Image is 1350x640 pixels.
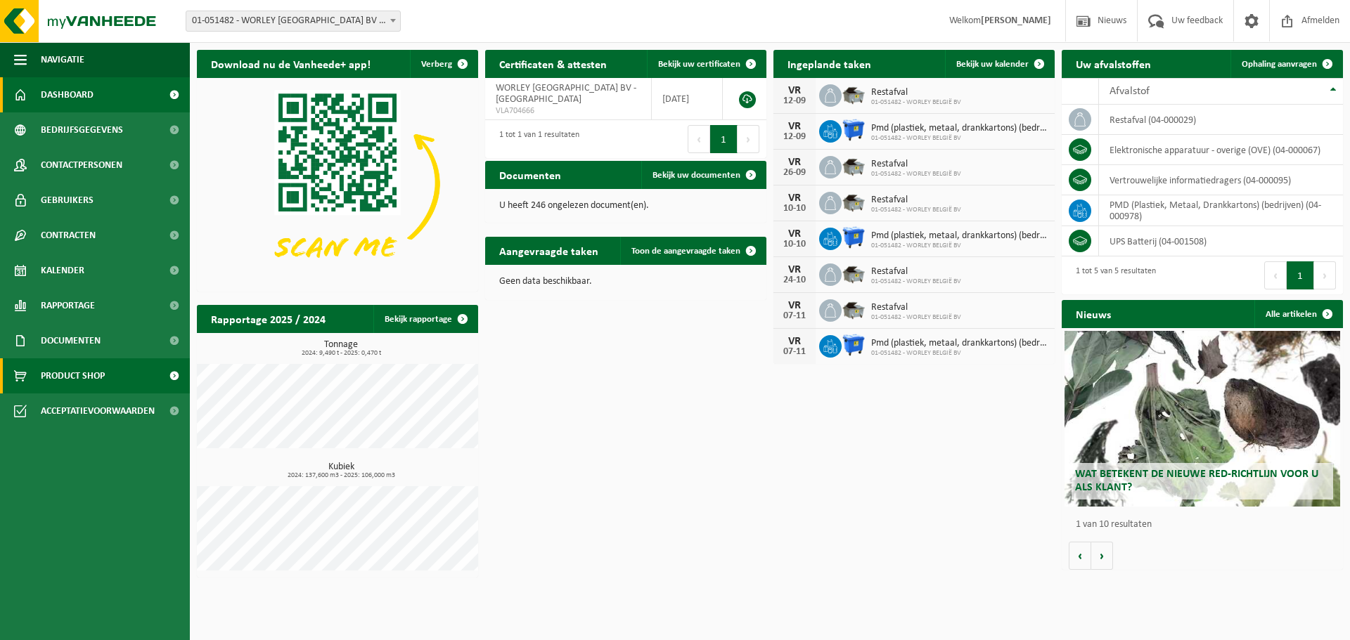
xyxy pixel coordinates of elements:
[780,121,809,132] div: VR
[41,42,84,77] span: Navigatie
[1091,542,1113,570] button: Volgende
[41,288,95,323] span: Rapportage
[871,349,1048,358] span: 01-051482 - WORLEY BELGIË BV
[658,60,740,69] span: Bekijk uw certificaten
[41,218,96,253] span: Contracten
[780,347,809,357] div: 07-11
[496,83,636,105] span: WORLEY [GEOGRAPHIC_DATA] BV - [GEOGRAPHIC_DATA]
[871,313,961,322] span: 01-051482 - WORLEY BELGIË BV
[1287,261,1314,289] button: 1
[1075,469,1318,493] span: Wat betekent de nieuwe RED-richtlijn voor u als klant?
[842,118,866,142] img: WB-1100-HPE-BE-01
[1099,165,1343,195] td: vertrouwelijke informatiedragers (04-000095)
[780,157,809,168] div: VR
[871,302,961,313] span: Restafval
[981,15,1051,26] strong: [PERSON_NAME]
[871,170,961,178] span: 01-051482 - WORLEY BELGIË BV
[871,242,1048,250] span: 01-051482 - WORLEY BELGIË BV
[1099,195,1343,226] td: PMD (Plastiek, Metaal, Drankkartons) (bedrijven) (04-000978)
[871,159,961,170] span: Restafval
[1069,542,1091,570] button: Vorige
[41,183,94,218] span: Gebruikers
[204,340,478,357] h3: Tonnage
[41,323,101,358] span: Documenten
[197,78,478,289] img: Download de VHEPlus App
[945,50,1053,78] a: Bekijk uw kalender
[710,125,738,153] button: 1
[780,228,809,240] div: VR
[620,237,765,265] a: Toon de aangevraagde taken
[1076,520,1336,530] p: 1 van 10 resultaten
[780,192,809,204] div: VR
[842,333,866,357] img: WB-1100-HPE-BE-01
[499,201,752,211] p: U heeft 246 ongelezen document(en).
[1254,300,1342,328] a: Alle artikelen
[1065,331,1340,507] a: Wat betekent de nieuwe RED-richtlijn voor u als klant?
[1062,300,1125,327] h2: Nieuws
[410,50,477,78] button: Verberg
[186,11,401,32] span: 01-051482 - WORLEY BELGIË BV - ANTWERPEN
[688,125,710,153] button: Previous
[842,154,866,178] img: WB-5000-GAL-GY-01
[204,472,478,479] span: 2024: 137,600 m3 - 2025: 106,000 m3
[631,247,740,256] span: Toon de aangevraagde taken
[780,204,809,214] div: 10-10
[871,134,1048,143] span: 01-051482 - WORLEY BELGIË BV
[197,50,385,77] h2: Download nu de Vanheede+ app!
[780,275,809,285] div: 24-10
[780,96,809,106] div: 12-09
[41,393,155,429] span: Acceptatievoorwaarden
[485,237,612,264] h2: Aangevraagde taken
[780,300,809,311] div: VR
[204,462,478,479] h3: Kubiek
[1099,226,1343,256] td: UPS Batterij (04-001508)
[41,253,84,288] span: Kalender
[41,112,123,148] span: Bedrijfsgegevens
[842,190,866,214] img: WB-5000-GAL-GY-01
[780,336,809,347] div: VR
[842,261,866,285] img: WB-5000-GAL-GY-01
[652,171,740,180] span: Bekijk uw documenten
[1230,50,1342,78] a: Ophaling aanvragen
[780,132,809,142] div: 12-09
[1242,60,1317,69] span: Ophaling aanvragen
[496,105,641,117] span: VLA704666
[421,60,452,69] span: Verberg
[780,240,809,249] div: 10-10
[871,206,961,214] span: 01-051482 - WORLEY BELGIË BV
[373,305,477,333] a: Bekijk rapportage
[1099,135,1343,165] td: elektronische apparatuur - overige (OVE) (04-000067)
[842,297,866,321] img: WB-5000-GAL-GY-01
[738,125,759,153] button: Next
[41,77,94,112] span: Dashboard
[871,277,961,286] span: 01-051482 - WORLEY BELGIË BV
[1069,260,1156,291] div: 1 tot 5 van 5 resultaten
[956,60,1029,69] span: Bekijk uw kalender
[842,82,866,106] img: WB-5000-GAL-GY-01
[871,123,1048,134] span: Pmd (plastiek, metaal, drankkartons) (bedrijven)
[641,161,765,189] a: Bekijk uw documenten
[41,148,122,183] span: Contactpersonen
[871,266,961,277] span: Restafval
[652,78,723,120] td: [DATE]
[499,277,752,287] p: Geen data beschikbaar.
[773,50,885,77] h2: Ingeplande taken
[871,338,1048,349] span: Pmd (plastiek, metaal, drankkartons) (bedrijven)
[780,264,809,275] div: VR
[1264,261,1287,289] button: Previous
[485,50,621,77] h2: Certificaten & attesten
[871,87,961,98] span: Restafval
[186,11,400,31] span: 01-051482 - WORLEY BELGIË BV - ANTWERPEN
[780,85,809,96] div: VR
[871,230,1048,242] span: Pmd (plastiek, metaal, drankkartons) (bedrijven)
[842,226,866,249] img: WB-1100-HPE-BE-01
[780,311,809,321] div: 07-11
[492,124,579,155] div: 1 tot 1 van 1 resultaten
[197,305,340,332] h2: Rapportage 2025 / 2024
[1110,86,1150,97] span: Afvalstof
[204,350,478,357] span: 2024: 9,490 t - 2025: 0,470 t
[647,50,765,78] a: Bekijk uw certificaten
[1099,105,1343,135] td: restafval (04-000029)
[1062,50,1165,77] h2: Uw afvalstoffen
[871,98,961,107] span: 01-051482 - WORLEY BELGIË BV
